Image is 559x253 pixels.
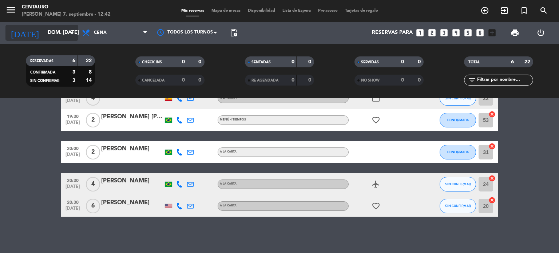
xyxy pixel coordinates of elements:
[198,59,203,64] strong: 0
[101,144,163,154] div: [PERSON_NAME]
[86,113,100,127] span: 2
[220,204,237,207] span: A LA CARTA
[520,6,528,15] i: turned_in_not
[64,98,82,107] span: [DATE]
[30,71,55,74] span: CONFIRMADA
[229,28,238,37] span: pending_actions
[64,112,82,120] span: 19:30
[401,78,404,83] strong: 0
[440,199,476,213] button: SIN CONFIRMAR
[208,9,244,13] span: Mapa de mesas
[447,150,469,154] span: CONFIRMADA
[451,28,461,37] i: looks_4
[445,204,471,208] span: SIN CONFIRMAR
[476,76,533,84] input: Filtrar por nombre...
[524,59,532,64] strong: 22
[372,30,413,36] span: Reservas para
[86,91,100,106] span: 4
[372,116,380,124] i: favorite_border
[440,113,476,127] button: CONFIRMADA
[86,145,100,159] span: 2
[64,184,82,193] span: [DATE]
[72,58,75,63] strong: 6
[220,182,237,185] span: A LA CARTA
[142,60,162,64] span: CHECK INS
[182,78,185,83] strong: 0
[361,60,379,64] span: SERVIDAS
[372,180,380,189] i: airplanemode_active
[30,79,59,83] span: SIN CONFIRMAR
[68,28,76,37] i: arrow_drop_down
[341,9,382,13] span: Tarjetas de regalo
[220,118,246,121] span: MENÚ 4 TIEMPOS
[5,4,16,18] button: menu
[314,9,341,13] span: Pre-acceso
[101,176,163,186] div: [PERSON_NAME]
[488,143,496,150] i: cancel
[418,78,422,83] strong: 0
[418,59,422,64] strong: 0
[86,177,100,191] span: 4
[64,152,82,161] span: [DATE]
[511,28,519,37] span: print
[94,30,107,35] span: Cena
[5,4,16,15] i: menu
[488,197,496,204] i: cancel
[101,112,163,122] div: [PERSON_NAME] [PERSON_NAME] e [PERSON_NAME]
[22,4,111,11] div: Centauro
[72,70,75,75] strong: 3
[488,111,496,118] i: cancel
[511,59,514,64] strong: 6
[22,11,111,18] div: [PERSON_NAME] 7. septiembre - 12:42
[440,177,476,191] button: SIN CONFIRMAR
[220,150,237,153] span: A LA CARTA
[30,59,53,63] span: RESERVADAS
[251,60,271,64] span: SENTADAS
[64,176,82,184] span: 20:30
[536,28,545,37] i: power_settings_new
[440,145,476,159] button: CONFIRMADA
[488,175,496,182] i: cancel
[308,78,313,83] strong: 0
[251,79,278,82] span: RE AGENDADA
[64,120,82,129] span: [DATE]
[468,76,476,84] i: filter_list
[220,96,237,99] span: A LA CARTA
[475,28,485,37] i: looks_6
[361,79,380,82] span: NO SHOW
[89,70,93,75] strong: 8
[101,198,163,207] div: [PERSON_NAME]
[372,202,380,210] i: favorite_border
[64,206,82,214] span: [DATE]
[198,78,203,83] strong: 0
[64,198,82,206] span: 20:30
[72,78,75,83] strong: 3
[445,96,471,100] span: SIN CONFIRMAR
[487,28,497,37] i: add_box
[86,78,93,83] strong: 14
[372,94,380,103] i: work_outline
[427,28,437,37] i: looks_two
[86,58,93,63] strong: 22
[182,59,185,64] strong: 0
[447,118,469,122] span: CONFIRMADA
[292,59,294,64] strong: 0
[244,9,279,13] span: Disponibilidad
[528,22,554,44] div: LOG OUT
[178,9,208,13] span: Mis reservas
[415,28,425,37] i: looks_one
[5,25,44,41] i: [DATE]
[86,199,100,213] span: 6
[463,28,473,37] i: looks_5
[500,6,509,15] i: exit_to_app
[539,6,548,15] i: search
[440,91,476,106] button: SIN CONFIRMAR
[439,28,449,37] i: looks_3
[64,144,82,152] span: 20:00
[292,78,294,83] strong: 0
[308,59,313,64] strong: 0
[480,6,489,15] i: add_circle_outline
[468,60,480,64] span: TOTAL
[279,9,314,13] span: Lista de Espera
[445,182,471,186] span: SIN CONFIRMAR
